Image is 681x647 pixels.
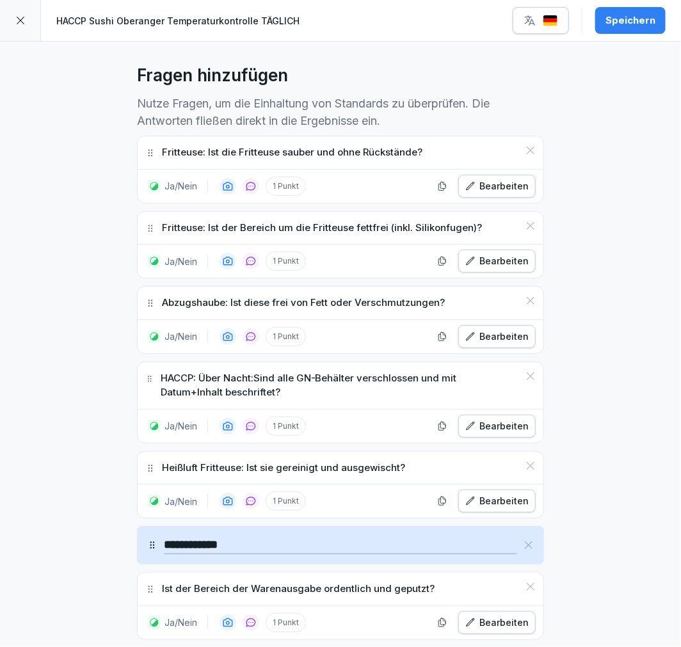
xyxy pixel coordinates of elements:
p: 1 Punkt [266,491,306,511]
p: Fritteuse: Ist die Fritteuse sauber und ohne Rückstände? [162,145,422,160]
p: Ja/Nein [164,179,197,193]
button: Bearbeiten [458,490,536,513]
div: Bearbeiten [465,254,529,268]
p: 1 Punkt [266,327,306,346]
p: Heißluft Fritteuse: Ist sie gereinigt und ausgewischt? [162,461,405,475]
p: Ist der Bereich der Warenausgabe ordentlich und geputzt? [162,582,435,596]
div: Bearbeiten [465,179,529,193]
button: Bearbeiten [458,250,536,273]
p: 1 Punkt [266,177,306,196]
img: de.svg [543,15,558,27]
p: HACCP Sushi Oberanger Temperaturkontrolle TÄGLICH [56,14,300,28]
div: Bearbeiten [465,494,529,508]
button: Bearbeiten [458,175,536,198]
p: Ja/Nein [164,419,197,433]
p: Abzugshaube: Ist diese frei von Fett oder Verschmutzungen? [162,296,445,310]
button: Bearbeiten [458,325,536,348]
p: Ja/Nein [164,616,197,629]
p: Ja/Nein [164,495,197,508]
button: Bearbeiten [458,415,536,438]
p: HACCP: Über Nacht:Sind alle GN-Behälter verschlossen und mit Datum+Inhalt beschriftet? [161,371,519,400]
p: 1 Punkt [266,417,306,436]
p: Nutze Fragen, um die Einhaltung von Standards zu überprüfen. Die Antworten fließen direkt in die ... [137,95,544,129]
div: Bearbeiten [465,330,529,344]
button: Bearbeiten [458,611,536,634]
div: Bearbeiten [465,419,529,433]
p: Fritteuse: Ist der Bereich um die Fritteuse fettfrei (inkl. Silikonfugen)? [162,221,482,236]
p: Ja/Nein [164,255,197,268]
p: 1 Punkt [266,252,306,271]
p: Ja/Nein [164,330,197,343]
button: Speichern [595,7,666,34]
div: Speichern [605,13,655,28]
p: 1 Punkt [266,613,306,632]
div: Bearbeiten [465,616,529,630]
h2: Fragen hinzufügen [137,63,288,88]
